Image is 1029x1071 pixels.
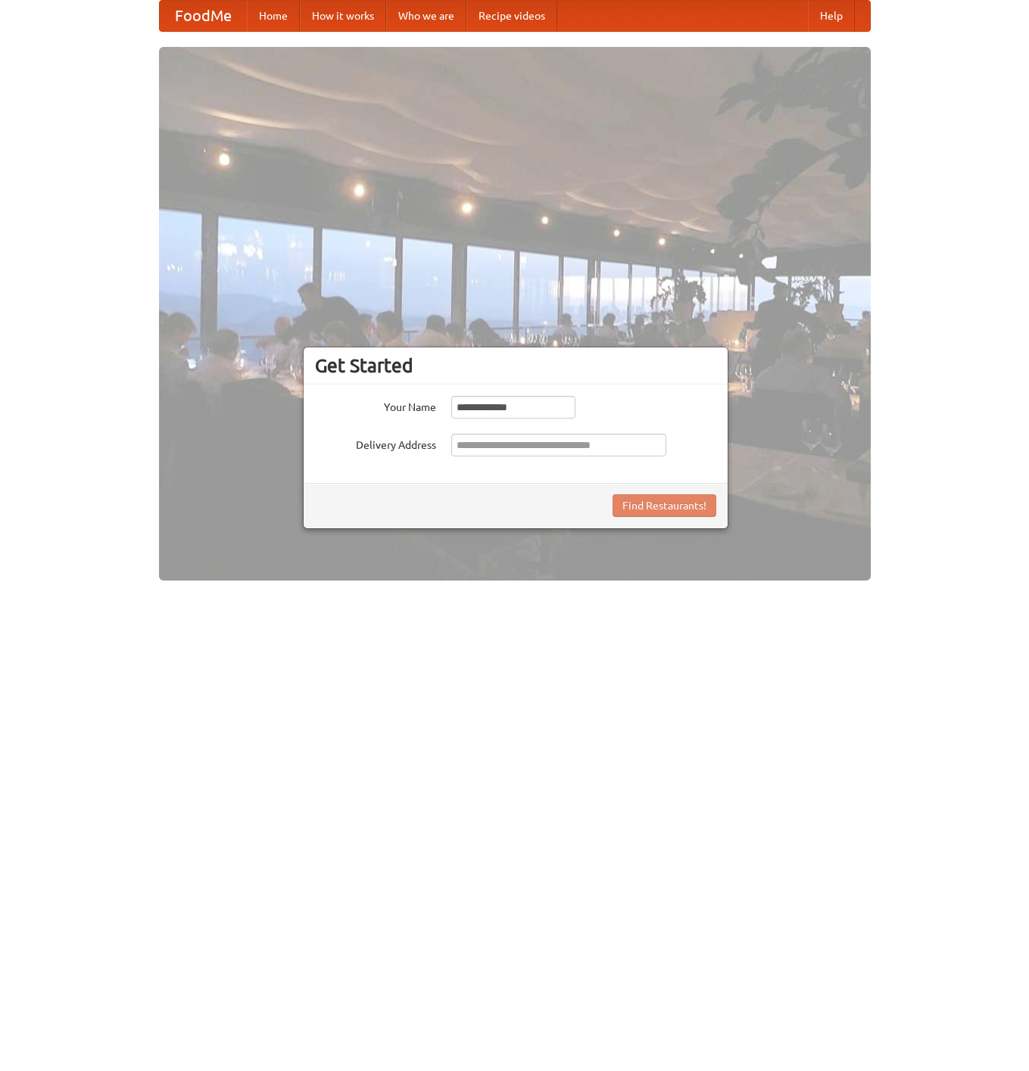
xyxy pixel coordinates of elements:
[247,1,300,31] a: Home
[808,1,855,31] a: Help
[315,354,716,377] h3: Get Started
[613,494,716,517] button: Find Restaurants!
[386,1,466,31] a: Who we are
[466,1,557,31] a: Recipe videos
[300,1,386,31] a: How it works
[315,396,436,415] label: Your Name
[315,434,436,453] label: Delivery Address
[160,1,247,31] a: FoodMe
